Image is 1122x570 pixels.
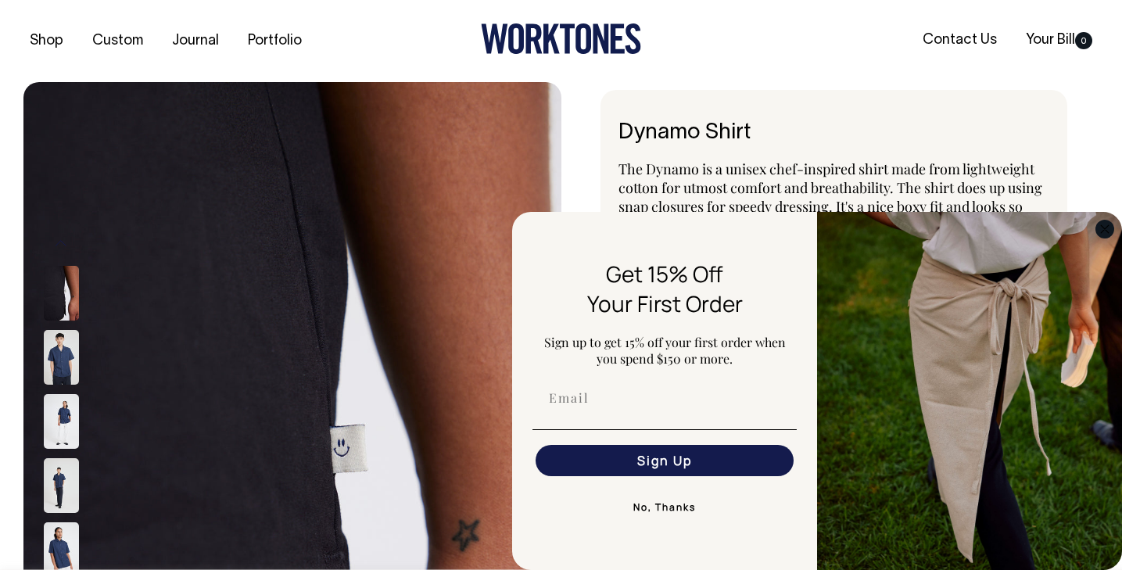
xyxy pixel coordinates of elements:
img: black [44,266,79,321]
img: dark-navy [44,330,79,385]
input: Email [536,382,794,414]
button: Close dialog [1095,220,1114,238]
button: Sign Up [536,445,794,476]
span: The Dynamo is a unisex chef-inspired shirt made from lightweight cotton for utmost comfort and br... [618,160,1042,235]
button: Previous [49,226,73,261]
img: 5e34ad8f-4f05-4173-92a8-ea475ee49ac9.jpeg [817,212,1122,570]
span: Sign up to get 15% off your first order when you spend $150 or more. [544,334,786,367]
a: Custom [86,28,149,54]
a: Portfolio [242,28,308,54]
img: dark-navy [44,458,79,513]
h1: Dynamo Shirt [618,121,1050,145]
div: FLYOUT Form [512,212,1122,570]
a: Contact Us [916,27,1003,53]
img: underline [532,429,797,430]
span: 0 [1075,32,1092,49]
span: Get 15% Off [606,259,723,289]
a: Shop [23,28,70,54]
a: Your Bill0 [1020,27,1099,53]
a: Journal [166,28,225,54]
span: Your First Order [587,289,743,318]
img: dark-navy [44,394,79,449]
button: No, Thanks [532,492,797,523]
